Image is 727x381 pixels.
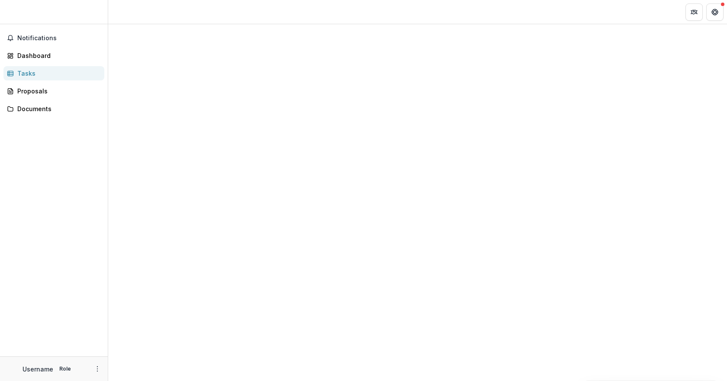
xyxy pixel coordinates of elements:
[17,51,97,60] div: Dashboard
[3,84,104,98] a: Proposals
[17,104,97,113] div: Documents
[685,3,703,21] button: Partners
[3,66,104,80] a: Tasks
[57,365,74,373] p: Role
[706,3,724,21] button: Get Help
[3,48,104,63] a: Dashboard
[17,86,97,96] div: Proposals
[3,102,104,116] a: Documents
[3,31,104,45] button: Notifications
[17,69,97,78] div: Tasks
[92,364,103,374] button: More
[17,35,101,42] span: Notifications
[23,365,53,374] p: Username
